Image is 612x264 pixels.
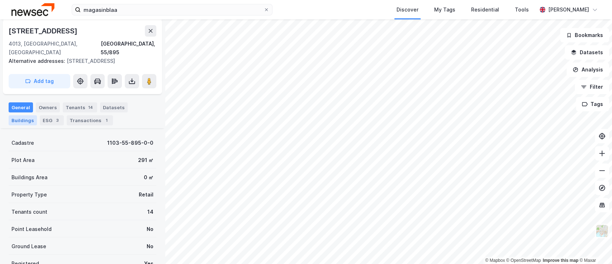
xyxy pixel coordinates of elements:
div: 1 [103,117,110,124]
div: General [9,102,33,112]
button: Datasets [565,45,609,60]
button: Add tag [9,74,70,88]
div: Point Leasehold [11,225,52,233]
div: No [147,225,153,233]
div: Datasets [100,102,128,112]
div: Tenants count [11,208,47,216]
img: newsec-logo.f6e21ccffca1b3a03d2d.png [11,3,54,16]
div: Property Type [11,190,47,199]
a: OpenStreetMap [506,258,541,263]
div: Tenants [63,102,97,112]
div: 291 ㎡ [138,156,153,165]
a: Improve this map [543,258,578,263]
div: Discover [397,5,418,14]
div: [STREET_ADDRESS] [9,25,79,37]
div: Ground Lease [11,242,46,251]
div: Buildings Area [11,173,47,182]
a: Mapbox [485,258,505,263]
div: No [147,242,153,251]
div: [GEOGRAPHIC_DATA], 55/895 [101,40,156,57]
button: Tags [576,97,609,111]
div: Plot Area [11,156,34,165]
div: My Tags [434,5,455,14]
div: Transactions [67,115,113,125]
div: 14 [147,208,153,216]
div: Residential [471,5,499,14]
div: Kontrollprogram for chat [576,230,612,264]
span: Alternative addresses: [9,58,67,64]
div: Owners [36,102,60,112]
div: [PERSON_NAME] [548,5,589,14]
div: Buildings [9,115,37,125]
div: Cadastre [11,139,34,147]
div: [STREET_ADDRESS] [9,57,151,65]
div: 1103-55-895-0-0 [107,139,153,147]
button: Filter [575,80,609,94]
div: 14 [87,104,94,111]
button: Analysis [566,62,609,77]
div: 0 ㎡ [144,173,153,182]
button: Bookmarks [560,28,609,42]
input: Search by address, cadastre, landlords, tenants or people [81,4,264,15]
iframe: Chat Widget [576,230,612,264]
div: 4013, [GEOGRAPHIC_DATA], [GEOGRAPHIC_DATA] [9,40,101,57]
div: Tools [515,5,529,14]
div: 3 [54,117,61,124]
div: Retail [139,190,153,199]
img: Z [595,224,609,238]
div: ESG [40,115,64,125]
